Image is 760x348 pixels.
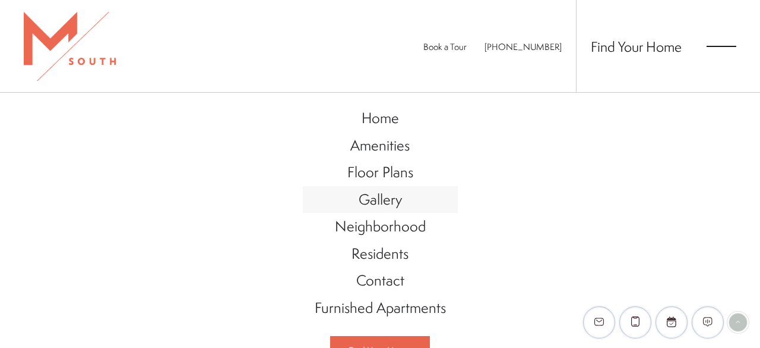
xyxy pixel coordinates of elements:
span: Floor Plans [347,162,413,182]
a: Go to Neighborhood [303,213,458,240]
button: Open Menu [707,41,736,52]
a: Go to Floor Plans [303,159,458,186]
img: MSouth [24,12,116,81]
span: Gallery [359,189,402,209]
a: Find Your Home [591,37,682,56]
a: Go to Furnished Apartments (opens in a new tab) [303,294,458,322]
span: Residents [351,243,408,264]
span: Neighborhood [335,216,426,236]
span: Home [362,108,399,128]
a: Go to Home [303,105,458,132]
a: Go to Gallery [303,186,458,214]
a: Call Us at 813-570-8014 [484,40,562,53]
a: Go to Contact [303,267,458,294]
a: Go to Residents [303,240,458,268]
span: Contact [356,270,404,290]
span: Amenities [350,135,410,155]
span: Furnished Apartments [315,297,446,318]
span: [PHONE_NUMBER] [484,40,562,53]
a: Book a Tour [423,40,467,53]
a: Go to Amenities [303,132,458,159]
